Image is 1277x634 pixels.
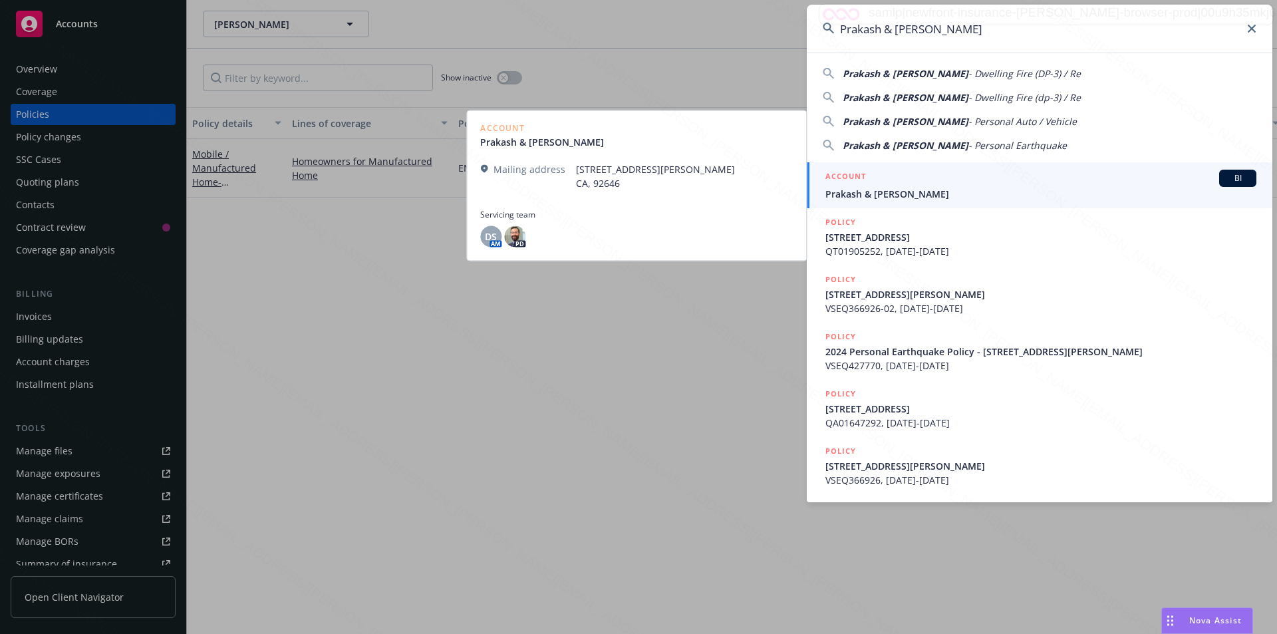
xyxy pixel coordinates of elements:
a: POLICY[STREET_ADDRESS][PERSON_NAME]VSEQ366926, [DATE]-[DATE] [807,437,1272,494]
h5: POLICY [825,273,856,286]
span: [STREET_ADDRESS][PERSON_NAME] [825,287,1256,301]
span: QT01905252, [DATE]-[DATE] [825,244,1256,258]
span: Prakash & [PERSON_NAME] [843,91,968,104]
span: VSEQ366926-02, [DATE]-[DATE] [825,301,1256,315]
input: Search... [807,5,1272,53]
a: POLICY[STREET_ADDRESS][PERSON_NAME]VSEQ366926-02, [DATE]-[DATE] [807,265,1272,323]
a: POLICY2024 Personal Earthquake Policy - [STREET_ADDRESS][PERSON_NAME]VSEQ427770, [DATE]-[DATE] [807,323,1272,380]
span: 2024 Personal Earthquake Policy - [STREET_ADDRESS][PERSON_NAME] [825,345,1256,359]
span: [STREET_ADDRESS][PERSON_NAME] [825,459,1256,473]
span: VSEQ427770, [DATE]-[DATE] [825,359,1256,373]
h5: POLICY [825,330,856,343]
span: BI [1224,172,1251,184]
span: [STREET_ADDRESS] [825,402,1256,416]
button: Nova Assist [1161,607,1253,634]
span: Nova Assist [1189,615,1242,626]
span: - Dwelling Fire (dp-3) / Re [968,91,1081,104]
h5: POLICY [825,444,856,458]
a: ACCOUNTBIPrakash & [PERSON_NAME] [807,162,1272,208]
span: VSEQ366926, [DATE]-[DATE] [825,473,1256,487]
h5: ACCOUNT [825,170,866,186]
span: [STREET_ADDRESS] [825,230,1256,244]
span: - Dwelling Fire (DP-3) / Re [968,67,1081,80]
span: - Personal Earthquake [968,139,1067,152]
span: QA01647292, [DATE]-[DATE] [825,416,1256,430]
h5: POLICY [825,387,856,400]
a: POLICY[STREET_ADDRESS]QA01647292, [DATE]-[DATE] [807,380,1272,437]
span: - Personal Auto / Vehicle [968,115,1077,128]
h5: POLICY [825,216,856,229]
span: Prakash & [PERSON_NAME] [843,139,968,152]
span: Prakash & [PERSON_NAME] [843,115,968,128]
span: Prakash & [PERSON_NAME] [825,187,1256,201]
div: Drag to move [1162,608,1179,633]
span: Prakash & [PERSON_NAME] [843,67,968,80]
a: POLICY[STREET_ADDRESS]QT01905252, [DATE]-[DATE] [807,208,1272,265]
